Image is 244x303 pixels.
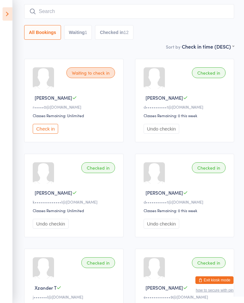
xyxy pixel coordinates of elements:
[192,67,226,78] div: Checked in
[144,208,228,213] div: Classes Remaining: 0 this week
[33,199,117,205] div: k••••••••••••••l@[DOMAIN_NAME]
[166,44,180,50] label: Sort by
[81,162,115,173] div: Checked in
[196,288,234,293] button: how to secure with pin
[195,276,234,284] button: Exit kiosk mode
[144,294,228,300] div: e•••••••••••••9@[DOMAIN_NAME]
[33,124,58,134] button: Check in
[33,104,117,110] div: r•••••0@[DOMAIN_NAME]
[33,113,117,118] div: Classes Remaining: Unlimited
[35,94,72,101] span: [PERSON_NAME]
[81,257,115,268] div: Checked in
[144,113,228,118] div: Classes Remaining: 0 this week
[144,104,228,110] div: d•••••••••••1@[DOMAIN_NAME]
[64,25,92,40] button: Waiting1
[35,189,72,196] span: [PERSON_NAME]
[144,199,228,205] div: d•••••••••••1@[DOMAIN_NAME]
[146,189,183,196] span: [PERSON_NAME]
[95,25,133,40] button: Checked in12
[33,294,117,300] div: j•••••••l@[DOMAIN_NAME]
[66,67,115,78] div: Waiting to check in
[33,208,117,213] div: Classes Remaining: Unlimited
[146,284,183,291] span: [PERSON_NAME]
[192,257,226,268] div: Checked in
[24,25,61,40] button: All Bookings
[182,43,234,50] div: Check in time (DESC)
[33,219,69,229] button: Undo checkin
[144,219,180,229] button: Undo checkin
[85,30,87,35] div: 1
[144,124,180,134] button: Undo checkin
[146,94,183,101] span: [PERSON_NAME]
[124,30,129,35] div: 12
[35,284,57,291] span: Xzander T
[24,4,234,19] input: Search
[192,162,226,173] div: Checked in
